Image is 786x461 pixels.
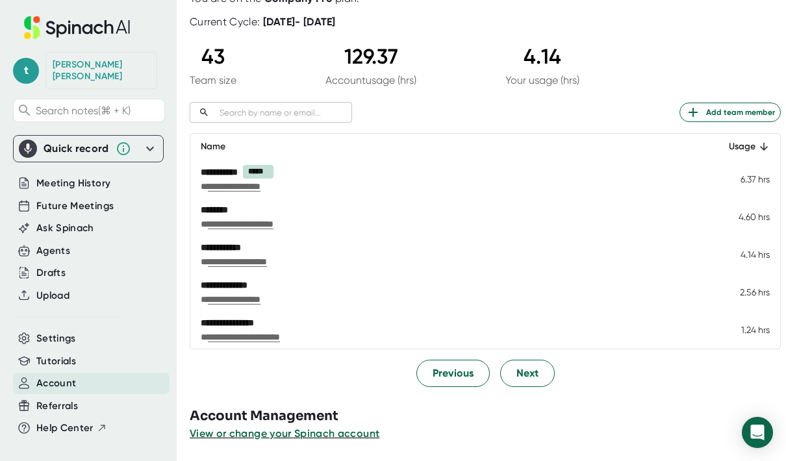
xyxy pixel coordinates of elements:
div: Open Intercom Messenger [742,417,773,448]
button: Next [500,360,555,387]
button: Meeting History [36,176,110,191]
div: Your usage (hrs) [505,74,579,86]
td: 6.37 hrs [701,160,780,198]
div: 129.37 [325,44,416,69]
div: Name [201,139,691,155]
div: Account usage (hrs) [325,74,416,86]
div: 43 [190,44,236,69]
td: 1.24 hrs [701,311,780,349]
button: Help Center [36,421,107,436]
button: View or change your Spinach account [190,426,379,442]
button: Future Meetings [36,199,114,214]
button: Tutorials [36,354,76,369]
button: Previous [416,360,490,387]
h3: Account Management [190,406,786,426]
button: Account [36,376,76,391]
td: 2.56 hrs [701,273,780,311]
div: Quick record [19,136,158,162]
button: Referrals [36,399,78,414]
div: 4.14 [505,44,579,69]
div: Team size [190,74,236,86]
button: Add team member [679,103,781,122]
b: [DATE] - [DATE] [263,16,336,28]
div: Trevor Rubel [53,59,150,82]
button: Ask Spinach [36,221,94,236]
span: Help Center [36,421,94,436]
td: 4.60 hrs [701,198,780,236]
span: Add team member [685,105,775,120]
button: Agents [36,243,70,258]
input: Search by name or email... [214,105,352,120]
button: Upload [36,288,70,303]
div: Quick record [44,142,109,155]
button: Drafts [36,266,66,280]
div: Current Cycle: [190,16,336,29]
span: t [13,58,39,84]
div: Usage [711,139,770,155]
span: Next [516,366,539,381]
button: Settings [36,331,76,346]
span: Previous [433,366,474,381]
td: 4.14 hrs [701,236,780,273]
span: View or change your Spinach account [190,427,379,440]
span: Search notes (⌘ + K) [36,105,131,117]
